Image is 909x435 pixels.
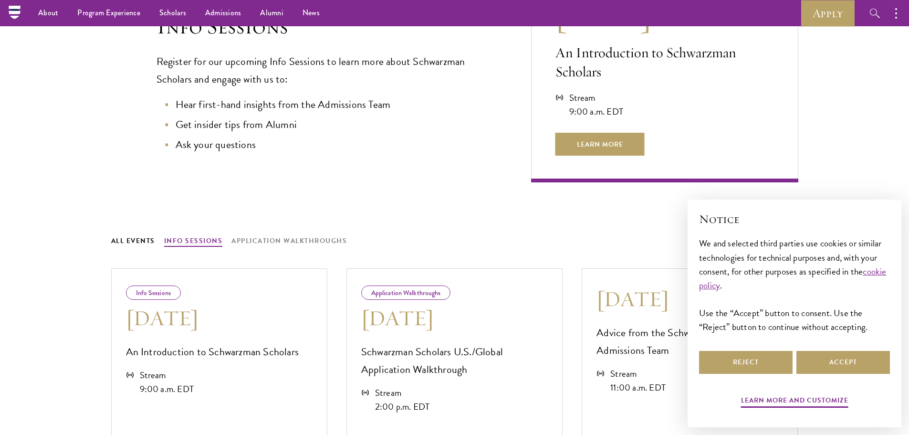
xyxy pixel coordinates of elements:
h3: [DATE] [361,305,548,331]
p: An Introduction to Schwarzman Scholars [126,343,313,361]
li: Get insider tips from Alumni [166,116,493,134]
div: Stream [569,91,624,105]
h3: [DATE] [126,305,313,331]
div: 9:00 a.m. EDT [569,105,624,118]
button: Learn more and customize [741,394,848,409]
button: Application Walkthroughs [231,235,347,247]
div: 9:00 a.m. EDT [140,382,194,396]
div: Stream [375,386,430,400]
p: An Introduction to Schwarzman Scholars [555,43,774,81]
h3: [DATE] [596,286,783,312]
div: Application Walkthroughs [361,286,451,300]
a: cookie policy [699,265,887,292]
div: Info Sessions [126,286,181,300]
p: Schwarzman Scholars U.S./Global Application Walkthrough [361,343,548,379]
p: Register for our upcoming Info Sessions to learn more about Schwarzman Scholars and engage with u... [157,53,493,88]
div: 11:00 a.m. EDT [610,381,666,394]
div: 2:00 p.m. EDT [375,400,430,414]
button: Info Sessions [164,235,223,247]
span: Learn More [555,133,645,156]
h2: Notice [699,211,890,227]
div: We and selected third parties use cookies or similar technologies for technical purposes and, wit... [699,236,890,333]
button: All Events [111,235,155,247]
div: Stream [140,368,194,382]
div: Stream [610,367,666,381]
li: Ask your questions [166,136,493,154]
li: Hear first-hand insights from the Admissions Team [166,96,493,114]
p: Advice from the Schwarzman Scholars Admissions Team [596,324,783,360]
button: Accept [796,351,890,374]
button: Reject [699,351,793,374]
